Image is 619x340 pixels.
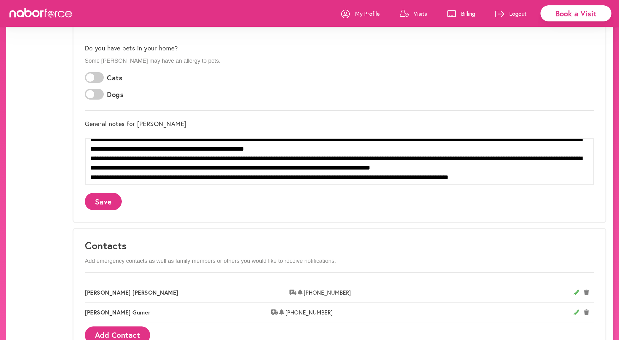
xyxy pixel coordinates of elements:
[400,4,427,23] a: Visits
[447,4,475,23] a: Billing
[85,193,122,210] button: Save
[304,289,574,296] span: [PHONE_NUMBER]
[85,239,594,251] h3: Contacts
[85,58,594,65] p: Some [PERSON_NAME] may have an allergy to pets.
[285,309,574,316] span: [PHONE_NUMBER]
[461,10,475,17] p: Billing
[85,309,271,316] span: [PERSON_NAME] Gumer
[540,5,611,21] div: Book a Visit
[355,10,380,17] p: My Profile
[341,4,380,23] a: My Profile
[85,44,178,52] label: Do you have pets in your home?
[495,4,527,23] a: Logout
[85,289,289,296] span: [PERSON_NAME] [PERSON_NAME]
[107,74,122,82] label: Cats
[414,10,427,17] p: Visits
[85,258,594,265] p: Add emergency contacts as well as family members or others you would like to receive notifications.
[509,10,527,17] p: Logout
[85,120,186,128] label: General notes for [PERSON_NAME]
[107,90,124,99] label: Dogs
